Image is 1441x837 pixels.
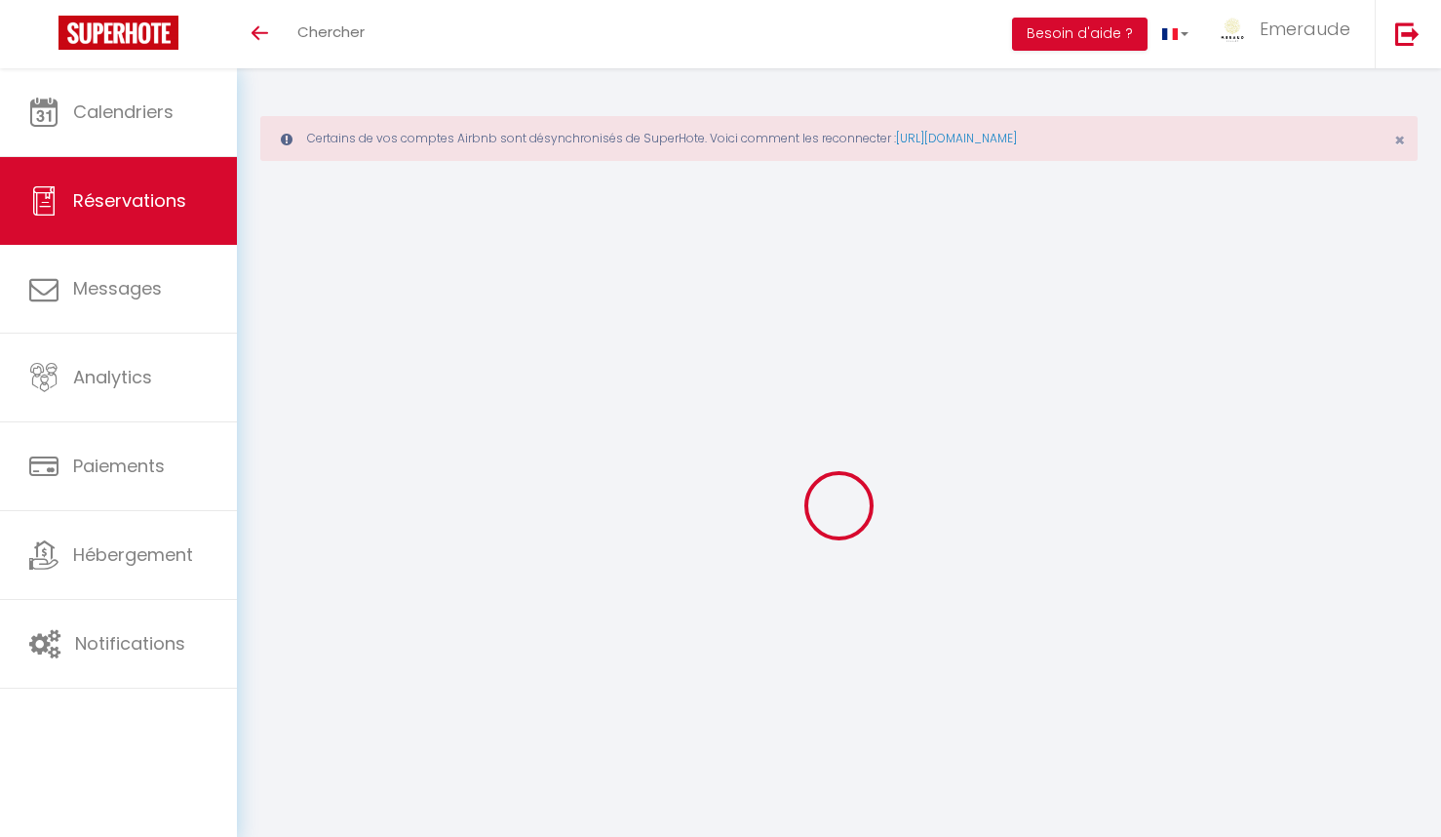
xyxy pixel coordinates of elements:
img: logout [1395,21,1420,46]
span: Réservations [73,188,186,213]
button: Besoin d'aide ? [1012,18,1148,51]
span: Notifications [75,631,185,656]
span: Analytics [73,365,152,389]
span: Paiements [73,454,165,478]
a: [URL][DOMAIN_NAME] [896,130,1017,146]
img: Super Booking [58,16,178,50]
button: Close [1394,132,1405,149]
span: Calendriers [73,100,174,124]
span: Emeraude [1260,17,1350,41]
img: ... [1218,18,1247,42]
span: × [1394,128,1405,152]
span: Chercher [297,21,365,42]
span: Hébergement [73,542,193,567]
div: Certains de vos comptes Airbnb sont désynchronisés de SuperHote. Voici comment les reconnecter : [260,116,1418,161]
span: Messages [73,276,162,300]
